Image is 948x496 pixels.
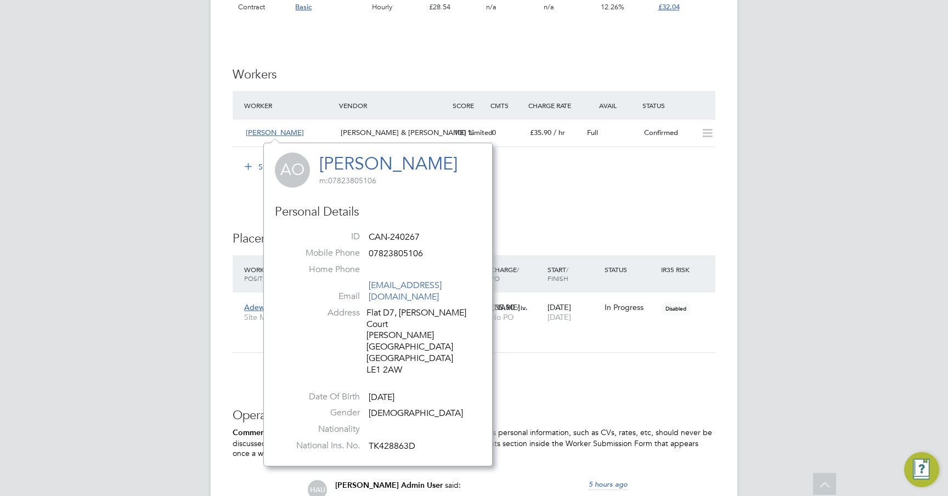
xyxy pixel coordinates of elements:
span: 07823805106 [319,176,376,185]
span: [PERSON_NAME] [246,128,304,137]
div: Charge [488,260,545,288]
h3: Placements [233,231,715,247]
span: [PERSON_NAME] & [PERSON_NAME] Limited [341,128,493,137]
span: £32.04 [658,2,680,12]
label: Mobile Phone [283,247,360,259]
span: 5 hours ago [589,480,628,489]
h3: Workers [233,67,715,83]
span: / Position [244,265,275,283]
span: m: [319,176,328,185]
div: Worker [241,260,317,288]
h3: Personal Details [275,204,481,220]
label: Address [283,307,360,319]
span: 07823805106 [369,248,423,259]
span: / hr [554,128,565,137]
label: Gender [283,407,360,419]
label: Date Of Birth [283,391,360,403]
span: No PO [490,312,514,322]
div: Status [640,95,715,115]
label: ID [283,231,360,243]
div: IR35 Risk [658,260,696,279]
span: Disabled [661,301,691,315]
span: TK428863D [369,441,415,452]
span: 0 [492,128,496,137]
label: Home Phone [283,264,360,275]
span: [DATE] [369,392,394,403]
span: 100 [454,128,466,137]
div: [DATE] [545,297,602,328]
span: n/a [544,2,554,12]
span: / hr [517,303,526,312]
a: [EMAIL_ADDRESS][DOMAIN_NAME] [369,280,442,302]
a: Adewale Oluwato…Site Manager 2025[PERSON_NAME] & [PERSON_NAME] LimitedB490101 - Castle [PERSON_NA... [241,296,715,306]
button: Engage Resource Center [904,452,939,487]
span: CAN-240267 [369,232,420,243]
span: £35.90 [530,128,551,137]
span: Adewale Oluwato… [244,302,314,312]
label: National Ins. No. [283,440,360,452]
div: Worker [241,95,336,115]
span: said: [445,480,461,490]
p: Worker's personal information, such as CVs, rates, etc, should never be discussed in this section... [233,427,715,458]
span: [PERSON_NAME] Admin User [335,481,443,490]
div: Confirmed [640,124,697,142]
span: Full [587,128,598,137]
div: In Progress [605,302,656,312]
span: [DEMOGRAPHIC_DATA] [369,408,463,419]
span: / Finish [548,265,568,283]
div: Vendor [336,95,450,115]
span: Site Manager 2025 [244,312,314,322]
button: Submit Worker [237,158,319,176]
div: Charge Rate [526,95,583,115]
b: Comments on this page are visible to all Vendors in the Vacancy. [233,428,465,437]
div: Score [450,95,488,115]
div: Cmts [488,95,526,115]
div: Start [545,260,602,288]
div: Flat D7, [PERSON_NAME] Court [PERSON_NAME][GEOGRAPHIC_DATA] [GEOGRAPHIC_DATA] LE1 2AW [366,307,471,376]
a: [PERSON_NAME] [319,153,458,174]
span: Basic [295,2,312,12]
span: [DATE] [548,312,571,322]
span: n/a [486,2,496,12]
h3: Operational Instructions & Comments [233,408,715,424]
label: Email [283,291,360,302]
div: Avail [583,95,640,115]
div: Status [602,260,659,279]
span: 12.26% [601,2,624,12]
label: Nationality [283,424,360,435]
span: £35.90 [490,302,515,312]
span: AO [275,153,310,188]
